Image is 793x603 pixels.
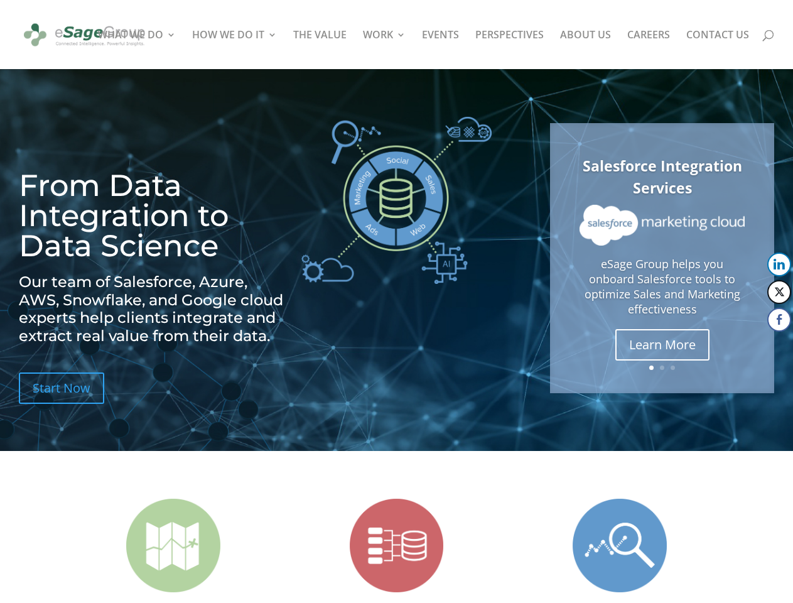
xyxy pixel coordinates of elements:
h2: Our team of Salesforce, Azure, AWS, Snowflake, and Google cloud experts help clients integrate an... [19,273,288,352]
p: eSage Group helps you onboard Salesforce tools to optimize Sales and Marketing effectiveness [580,257,745,317]
a: THE VALUE [293,30,347,69]
a: 2 [660,366,664,370]
a: Start Now [19,372,104,404]
a: WORK [363,30,406,69]
a: 1 [649,366,654,370]
a: Learn More [615,329,709,361]
button: Facebook Share [767,308,791,332]
h1: From Data Integration to Data Science [19,170,288,267]
button: Twitter Share [767,280,791,304]
a: EVENTS [422,30,459,69]
a: Salesforce Integration Services [583,156,742,198]
a: CAREERS [627,30,670,69]
button: LinkedIn Share [767,253,791,276]
img: eSage Group [21,18,148,52]
a: PERSPECTIVES [475,30,544,69]
a: ABOUT US [560,30,611,69]
a: CONTACT US [686,30,749,69]
a: WHAT WE DO [98,30,176,69]
a: HOW WE DO IT [192,30,277,69]
a: 3 [671,366,675,370]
